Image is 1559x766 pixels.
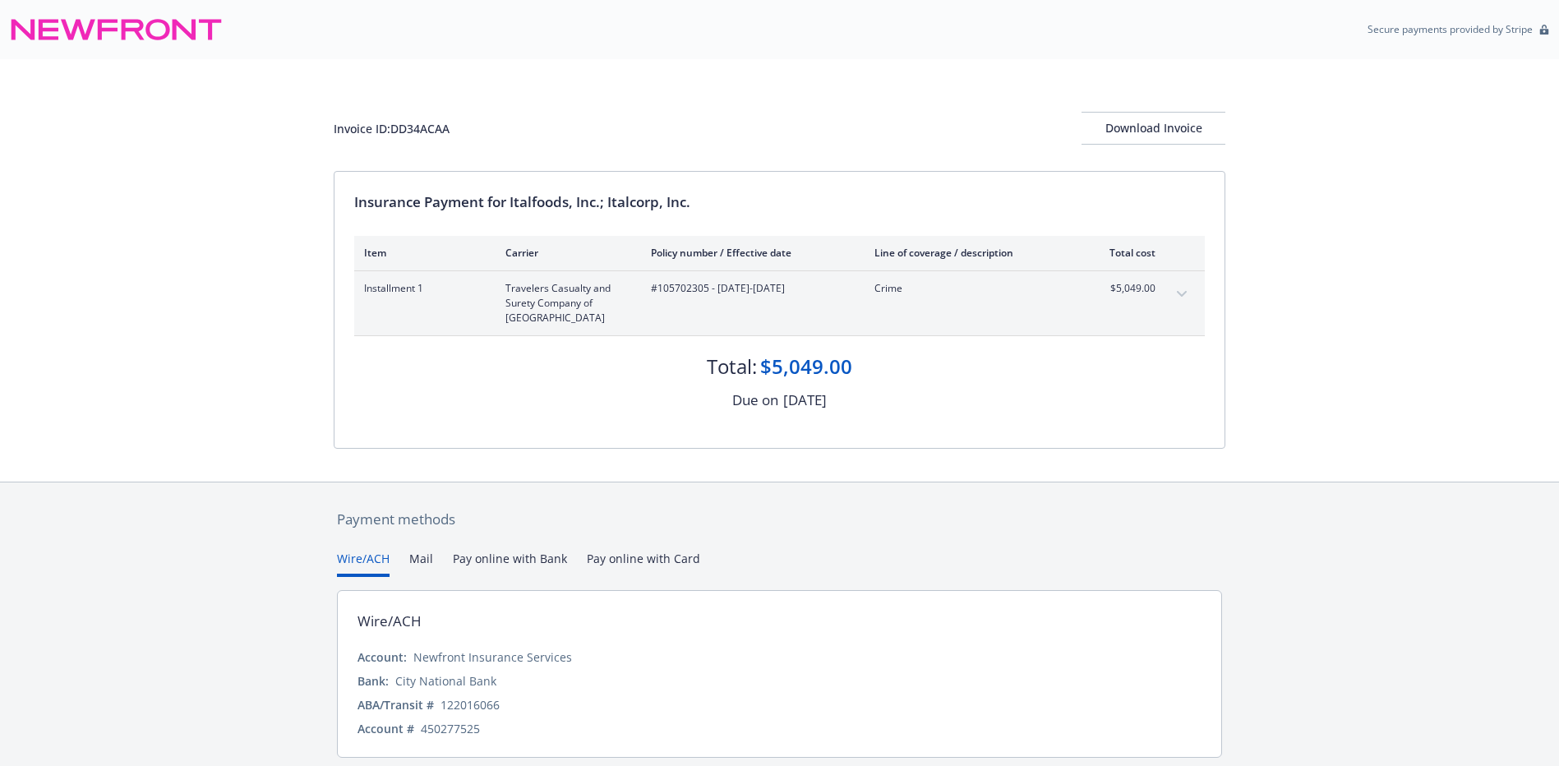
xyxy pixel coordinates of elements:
span: Installment 1 [364,281,479,296]
div: Account # [357,720,414,737]
div: Line of coverage / description [874,246,1068,260]
button: Pay online with Bank [453,550,567,577]
div: City National Bank [395,672,496,690]
div: Invoice ID: DD34ACAA [334,120,450,137]
span: Travelers Casualty and Surety Company of [GEOGRAPHIC_DATA] [505,281,625,325]
p: Secure payments provided by Stripe [1368,22,1533,36]
button: expand content [1169,281,1195,307]
div: Wire/ACH [357,611,422,632]
div: Download Invoice [1082,113,1225,144]
div: Insurance Payment for Italfoods, Inc.; Italcorp, Inc. [354,191,1205,213]
button: Download Invoice [1082,112,1225,145]
div: Total: [707,353,757,381]
div: Total cost [1094,246,1155,260]
div: Carrier [505,246,625,260]
div: Payment methods [337,509,1222,530]
button: Mail [409,550,433,577]
div: Installment 1Travelers Casualty and Surety Company of [GEOGRAPHIC_DATA]#105702305 - [DATE]-[DATE]... [354,271,1205,335]
button: Wire/ACH [337,550,390,577]
div: Policy number / Effective date [651,246,848,260]
span: Crime [874,281,1068,296]
button: Pay online with Card [587,550,700,577]
div: Due on [732,390,778,411]
div: 450277525 [421,720,480,737]
span: #105702305 - [DATE]-[DATE] [651,281,848,296]
div: ABA/Transit # [357,696,434,713]
div: Newfront Insurance Services [413,648,572,666]
div: $5,049.00 [760,353,852,381]
div: 122016066 [440,696,500,713]
div: Item [364,246,479,260]
div: Bank: [357,672,389,690]
div: Account: [357,648,407,666]
div: [DATE] [783,390,827,411]
span: $5,049.00 [1094,281,1155,296]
